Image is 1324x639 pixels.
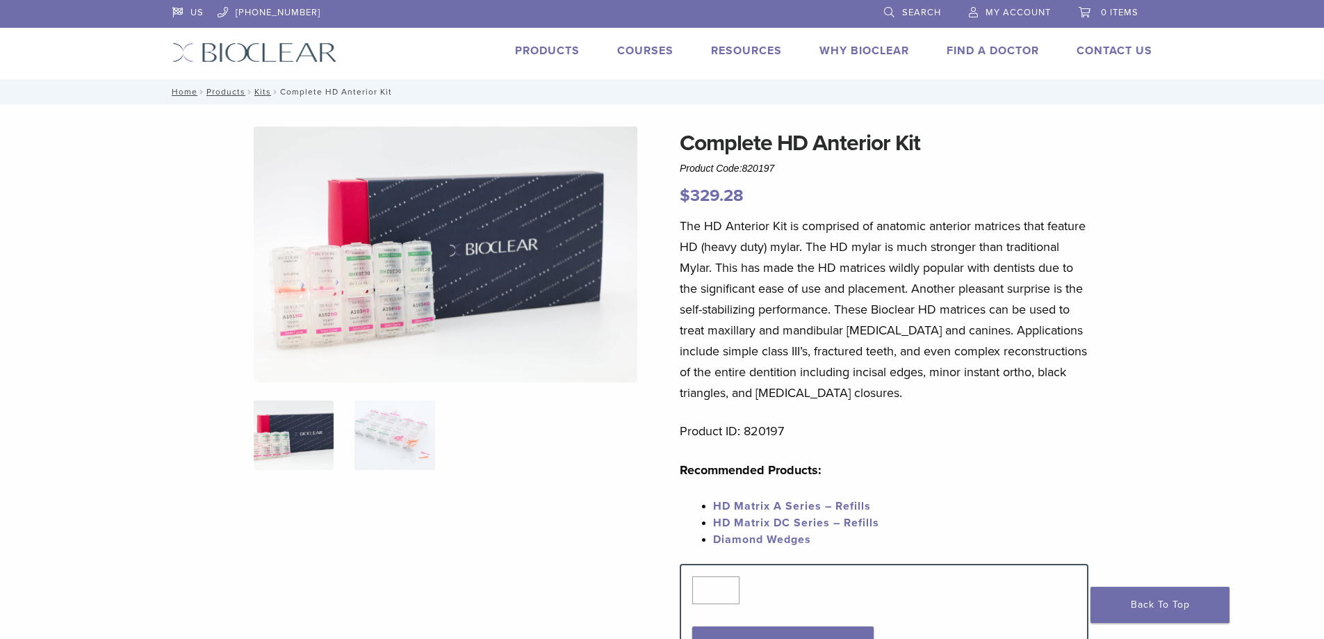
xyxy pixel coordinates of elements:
p: The HD Anterior Kit is comprised of anatomic anterior matrices that feature HD (heavy duty) mylar... [680,216,1088,403]
span: 820197 [742,163,775,174]
p: Product ID: 820197 [680,421,1088,442]
img: IMG_8088-1-324x324.jpg [254,401,334,470]
a: Kits [254,87,271,97]
nav: Complete HD Anterior Kit [162,79,1163,104]
a: Why Bioclear [819,44,909,58]
a: Products [206,87,245,97]
span: My Account [986,7,1051,18]
a: Contact Us [1077,44,1152,58]
a: Back To Top [1090,587,1229,623]
img: IMG_8088 (1) [254,127,637,382]
span: Product Code: [680,163,774,174]
img: Bioclear [172,42,337,63]
a: HD Matrix DC Series – Refills [713,516,879,530]
span: / [271,88,280,95]
span: / [197,88,206,95]
a: Courses [617,44,673,58]
span: $ [680,186,690,206]
a: Resources [711,44,782,58]
bdi: 329.28 [680,186,744,206]
a: Find A Doctor [947,44,1039,58]
a: Home [167,87,197,97]
img: Complete HD Anterior Kit - Image 2 [354,401,434,470]
a: Diamond Wedges [713,533,811,547]
h1: Complete HD Anterior Kit [680,127,1088,160]
span: Search [902,7,941,18]
span: 0 items [1101,7,1138,18]
a: HD Matrix A Series – Refills [713,499,871,513]
span: / [245,88,254,95]
strong: Recommended Products: [680,462,822,478]
a: Products [515,44,580,58]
